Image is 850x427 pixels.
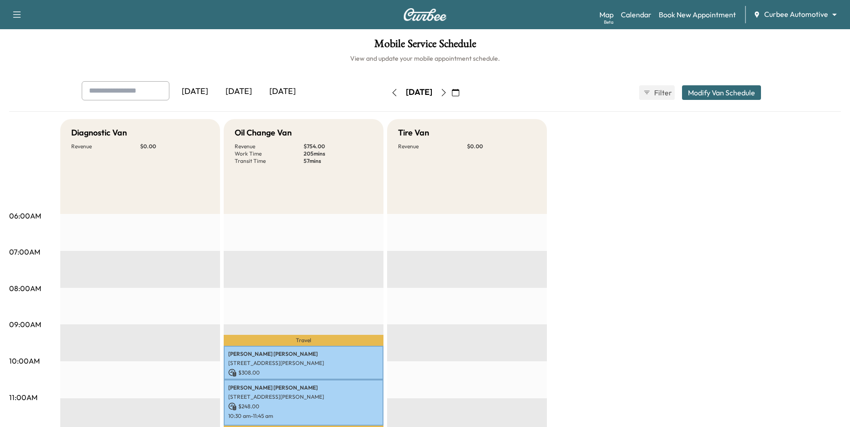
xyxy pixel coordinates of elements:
[71,126,127,139] h5: Diagnostic Van
[228,384,379,391] p: [PERSON_NAME] [PERSON_NAME]
[764,9,828,20] span: Curbee Automotive
[235,126,292,139] h5: Oil Change Van
[9,54,841,63] h6: View and update your mobile appointment schedule.
[9,319,41,330] p: 09:00AM
[398,126,429,139] h5: Tire Van
[403,8,447,21] img: Curbee Logo
[228,359,379,367] p: [STREET_ADDRESS][PERSON_NAME]
[261,81,304,102] div: [DATE]
[228,379,379,386] p: 9:35 am - 10:30 am
[224,335,383,346] p: Travel
[235,157,304,165] p: Transit Time
[406,87,432,98] div: [DATE]
[71,143,140,150] p: Revenue
[599,9,614,20] a: MapBeta
[235,143,304,150] p: Revenue
[9,392,37,403] p: 11:00AM
[228,369,379,377] p: $ 308.00
[217,81,261,102] div: [DATE]
[604,19,614,26] div: Beta
[654,87,671,98] span: Filter
[659,9,736,20] a: Book New Appointment
[9,38,841,54] h1: Mobile Service Schedule
[9,210,41,221] p: 06:00AM
[467,143,536,150] p: $ 0.00
[228,393,379,401] p: [STREET_ADDRESS][PERSON_NAME]
[682,85,761,100] button: Modify Van Schedule
[235,150,304,157] p: Work Time
[398,143,467,150] p: Revenue
[228,402,379,411] p: $ 248.00
[304,143,373,150] p: $ 754.00
[9,283,41,294] p: 08:00AM
[228,350,379,358] p: [PERSON_NAME] [PERSON_NAME]
[228,412,379,420] p: 10:30 am - 11:45 am
[140,143,209,150] p: $ 0.00
[9,355,40,366] p: 10:00AM
[621,9,651,20] a: Calendar
[9,246,40,257] p: 07:00AM
[304,157,373,165] p: 57 mins
[304,150,373,157] p: 205 mins
[639,85,675,100] button: Filter
[173,81,217,102] div: [DATE]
